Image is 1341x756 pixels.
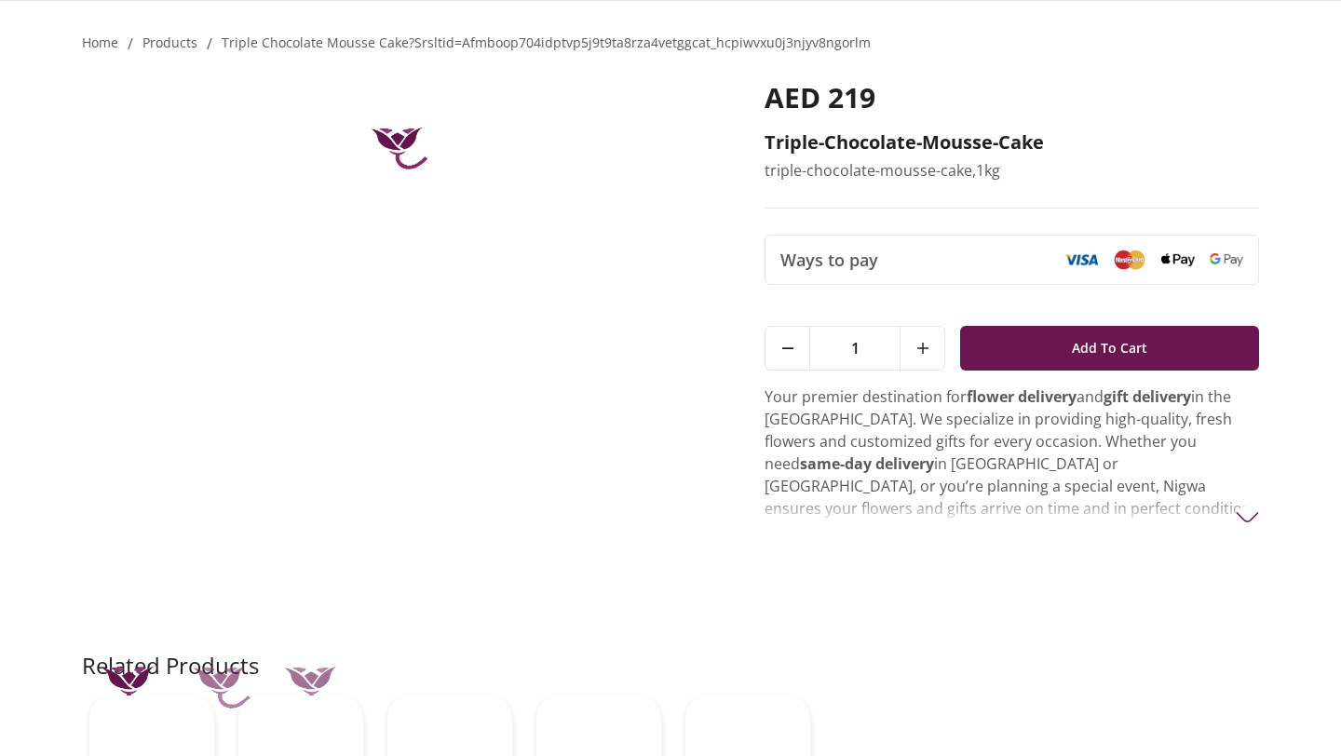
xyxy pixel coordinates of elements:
li: / [128,33,133,55]
img: triple-chocolate-mousse-cake [264,620,358,713]
img: Apple Pay [1161,253,1195,267]
span: Ways to pay [780,247,878,273]
img: triple-chocolate-mousse-cake [173,620,266,713]
strong: gift delivery [1104,386,1191,407]
a: Home [82,34,118,51]
strong: flower delivery [967,386,1077,407]
p: Your premier destination for and in the [GEOGRAPHIC_DATA]. We specialize in providing high-qualit... [765,385,1259,631]
li: / [207,33,212,55]
span: Add To Cart [1072,331,1147,365]
a: triple chocolate mousse cake?srsltid=afmboop704idptvp5j9t9ta8rza4vetggcat_hcpiwvxu0j3njyv8ngorlm [222,34,871,51]
button: Add To Cart [960,326,1259,371]
img: triple-chocolate-mousse-cake [351,81,444,174]
p: triple-chocolate-mousse-cake,1kg [765,159,1259,182]
img: Mastercard [1113,250,1146,269]
span: 1 [810,327,900,370]
img: Google Pay [1210,253,1243,266]
h2: triple-chocolate-mousse-cake [765,129,1259,155]
span: AED 219 [765,78,875,116]
strong: same-day delivery [800,453,934,474]
img: arrow [1236,506,1259,529]
img: Visa [1064,253,1098,266]
a: products [142,34,197,51]
img: triple-chocolate-mousse-cake [82,620,175,713]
